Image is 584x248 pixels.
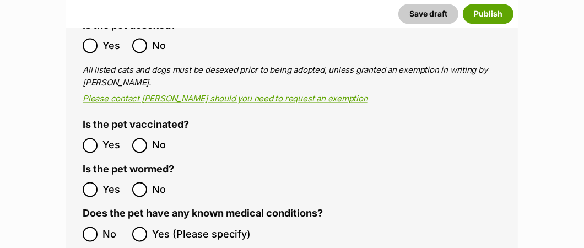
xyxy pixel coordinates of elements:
[152,38,176,53] span: No
[102,227,127,241] span: No
[83,64,501,89] p: All listed cats and dogs must be desexed prior to being adopted, unless granted an exemption in w...
[102,138,127,153] span: Yes
[83,208,323,219] label: Does the pet have any known medical conditions?
[152,227,251,241] span: Yes (Please specify)
[463,4,513,24] button: Publish
[83,164,174,175] label: Is the pet wormed?
[83,93,368,104] a: Please contact [PERSON_NAME] should you need to request an exemption
[152,182,176,197] span: No
[102,38,127,53] span: Yes
[102,182,127,197] span: Yes
[398,4,458,24] button: Save draft
[152,138,176,153] span: No
[83,119,189,131] label: Is the pet vaccinated?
